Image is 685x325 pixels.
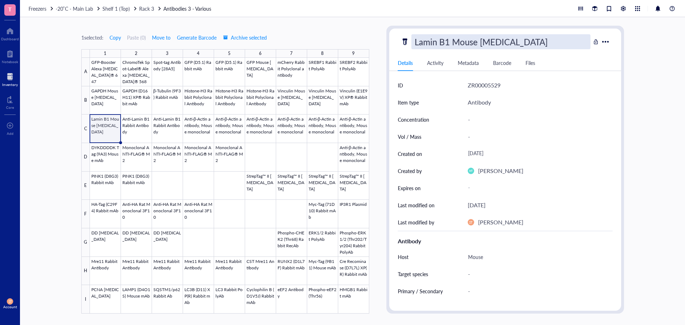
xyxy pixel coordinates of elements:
[29,5,46,12] span: Freezers
[166,49,168,58] div: 3
[465,249,610,264] div: Mouse
[468,98,491,107] div: Antibody
[102,5,130,12] span: Shelf 1 (Top)
[2,71,18,87] a: Inventory
[526,59,535,67] div: Files
[398,253,409,261] div: Host
[398,218,434,226] div: Last modified by
[352,49,355,58] div: 9
[127,32,146,43] button: Paste (0)
[139,5,154,12] span: Rack 3
[223,35,267,40] span: Archive selected
[102,5,162,12] a: Shelf 1 (Top)Rack 3
[321,49,324,58] div: 8
[109,32,121,43] button: Copy
[465,182,610,194] div: -
[465,129,610,144] div: -
[3,305,17,309] div: Account
[6,94,14,110] a: Core
[465,147,610,160] div: [DATE]
[465,284,610,299] div: -
[152,35,171,40] span: Move to
[398,270,428,278] div: Target species
[398,287,443,295] div: Primary / Secondary
[135,49,137,58] div: 2
[29,5,54,12] a: Freezers
[177,32,217,43] button: Generate Barcode
[478,218,523,227] div: [PERSON_NAME]
[398,304,427,312] div: Application 1
[398,81,403,89] div: ID
[1,37,19,41] div: Dashboard
[104,49,106,58] div: 1
[223,32,267,43] button: Archive selected
[81,172,90,200] div: E
[465,112,610,127] div: -
[56,5,101,12] a: -20˚C - Main Lab
[398,133,421,141] div: Vol / Mass
[427,59,443,67] div: Activity
[259,49,262,58] div: 6
[110,35,121,40] span: Copy
[398,184,421,192] div: Expires on
[81,115,90,143] div: C
[1,25,19,41] a: Dashboard
[8,5,12,14] span: T
[152,32,171,43] button: Move to
[478,166,523,176] div: [PERSON_NAME]
[163,5,213,12] a: Antibodies 3 - Various
[81,200,90,228] div: F
[56,5,93,12] span: -20˚C - Main Lab
[2,60,18,64] div: Notebook
[465,301,610,316] div: [MEDICAL_DATA]
[228,49,230,58] div: 5
[290,49,293,58] div: 7
[81,257,90,285] div: H
[398,167,422,175] div: Created by
[465,266,610,281] div: -
[8,300,12,304] span: ST
[81,58,90,86] div: A
[81,86,90,115] div: B
[398,201,435,209] div: Last modified on
[493,59,511,67] div: Barcode
[468,200,486,210] div: [DATE]
[398,150,422,158] div: Created on
[81,143,90,172] div: D
[177,35,217,40] span: Generate Barcode
[81,285,90,314] div: I
[2,48,18,64] a: Notebook
[398,98,419,106] div: Item type
[398,116,429,123] div: Concentration
[469,169,472,172] span: MT
[7,131,14,136] div: Add
[468,81,501,90] div: ZR00005529
[197,49,199,58] div: 4
[398,237,613,245] div: Antibody
[2,82,18,87] div: Inventory
[458,59,479,67] div: Metadata
[469,220,472,224] span: ST
[398,59,413,67] div: Details
[6,105,14,110] div: Core
[81,228,90,257] div: G
[81,34,103,41] div: 1 selected:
